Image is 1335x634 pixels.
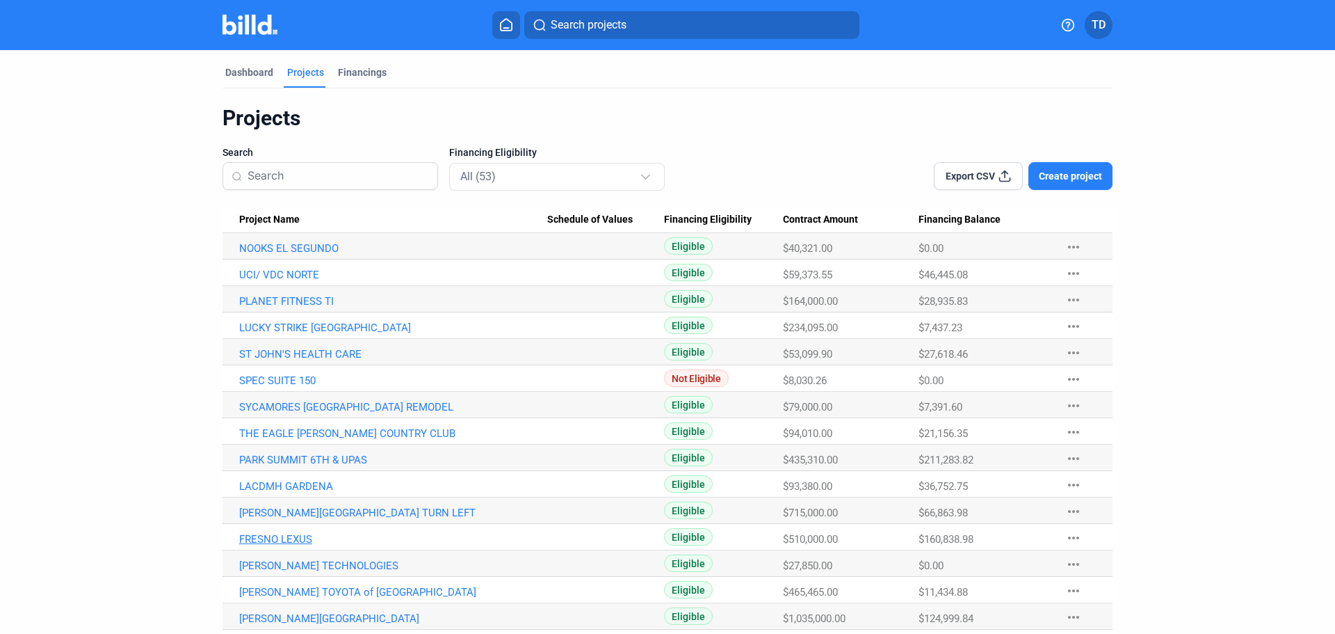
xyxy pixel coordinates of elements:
a: LUCKY STRIKE [GEOGRAPHIC_DATA] [239,322,547,334]
span: $53,099.90 [783,348,832,360]
span: Eligible [664,528,713,546]
span: Search projects [551,17,626,33]
span: $0.00 [919,374,944,387]
span: Search [222,145,253,159]
span: Eligible [664,264,713,281]
span: Eligible [664,237,713,255]
span: TD [1092,17,1106,33]
mat-icon: more_horiz [1065,292,1082,308]
mat-icon: more_horiz [1065,371,1082,388]
mat-icon: more_horiz [1065,503,1082,520]
span: $510,000.00 [783,533,838,546]
span: Project Name [239,214,300,226]
span: $93,380.00 [783,480,832,493]
span: $435,310.00 [783,454,838,466]
a: PARK SUMMIT 6TH & UPAS [239,454,547,466]
a: FRESNO LEXUS [239,533,547,546]
span: Eligible [664,449,713,466]
a: [PERSON_NAME] TECHNOLOGIES [239,560,547,572]
span: $7,391.60 [919,401,962,413]
div: Project Name [239,214,547,226]
span: $28,935.83 [919,295,968,308]
span: Financing Eligibility [449,145,537,159]
mat-icon: more_horiz [1065,556,1082,573]
mat-icon: more_horiz [1065,450,1082,467]
span: $27,618.46 [919,348,968,360]
a: [PERSON_NAME] TOYOTA of [GEOGRAPHIC_DATA] [239,586,547,599]
a: SYCAMORES [GEOGRAPHIC_DATA] REMODEL [239,401,547,413]
div: Dashboard [225,65,273,79]
span: Financing Eligibility [664,214,752,226]
span: Eligible [664,475,713,493]
div: Schedule of Values [547,214,665,226]
span: Eligible [664,290,713,308]
a: ST JOHN'S HEALTH CARE [239,348,547,360]
span: $234,095.00 [783,322,838,334]
a: SPEC SUITE 150 [239,374,547,387]
a: THE EAGLE [PERSON_NAME] COUNTRY CLUB [239,427,547,440]
span: $27,850.00 [783,560,832,572]
mat-icon: more_horiz [1065,344,1082,361]
div: Financing Eligibility [664,214,782,226]
a: PLANET FITNESS TI [239,295,547,308]
mat-icon: more_horiz [1065,265,1082,282]
span: $36,752.75 [919,480,968,493]
span: Export CSV [946,169,995,183]
div: Financings [338,65,387,79]
div: Contract Amount [783,214,919,226]
mat-icon: more_horiz [1065,609,1082,626]
span: Not Eligible [664,370,728,387]
span: $465,465.00 [783,586,838,599]
span: $7,437.23 [919,322,962,334]
div: Financing Balance [919,214,1051,226]
button: Create project [1028,162,1112,190]
button: TD [1085,11,1112,39]
span: $0.00 [919,242,944,255]
span: $40,321.00 [783,242,832,255]
input: Search [248,161,429,191]
span: Eligible [664,502,713,519]
span: $1,035,000.00 [783,612,845,625]
span: $94,010.00 [783,427,832,440]
span: Eligible [664,317,713,334]
span: Eligible [664,555,713,572]
div: Projects [222,105,1112,132]
span: $124,999.84 [919,612,973,625]
mat-icon: more_horiz [1065,530,1082,546]
div: Projects [287,65,324,79]
span: $11,434.88 [919,586,968,599]
span: Financing Balance [919,214,1001,226]
span: Eligible [664,608,713,625]
span: $66,863.98 [919,507,968,519]
mat-icon: more_horiz [1065,239,1082,255]
span: Create project [1039,169,1102,183]
a: UCI/ VDC NORTE [239,269,547,281]
span: $59,373.55 [783,269,832,281]
span: $715,000.00 [783,507,838,519]
a: [PERSON_NAME][GEOGRAPHIC_DATA] [239,612,547,625]
img: Billd Company Logo [222,15,277,35]
span: Schedule of Values [547,214,633,226]
span: Eligible [664,343,713,360]
span: $0.00 [919,560,944,572]
span: Eligible [664,396,713,413]
mat-icon: more_horiz [1065,397,1082,414]
span: Eligible [664,581,713,599]
mat-select-trigger: All (53) [460,170,496,183]
a: LACDMH GARDENA [239,480,547,493]
mat-icon: more_horiz [1065,583,1082,599]
span: $21,156.35 [919,427,968,440]
span: $164,000.00 [783,295,838,308]
a: NOOKS EL SEGUNDO [239,242,547,255]
mat-icon: more_horiz [1065,318,1082,335]
span: $211,283.82 [919,454,973,466]
span: $8,030.26 [783,374,827,387]
span: Eligible [664,422,713,440]
span: $79,000.00 [783,401,832,413]
button: Search projects [524,11,859,39]
span: Contract Amount [783,214,858,226]
span: $160,838.98 [919,533,973,546]
span: $46,445.08 [919,269,968,281]
mat-icon: more_horiz [1065,477,1082,493]
button: Export CSV [934,162,1023,190]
